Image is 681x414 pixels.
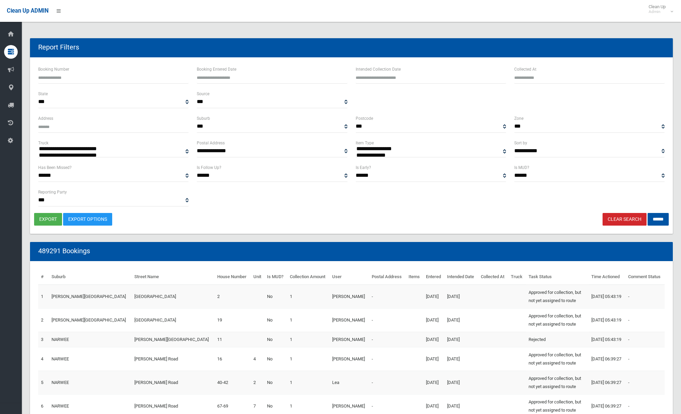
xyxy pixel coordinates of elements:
td: 1 [287,285,330,309]
a: 3 [41,337,43,342]
td: Approved for collection, but not yet assigned to route [526,285,589,309]
td: Lea [329,371,369,394]
td: 1 [287,347,330,371]
td: [DATE] 06:39:27 [589,347,625,371]
td: 4 [251,347,264,371]
th: Time Actioned [589,269,625,285]
td: No [264,347,287,371]
th: Comment Status [625,269,665,285]
td: 2 [214,285,251,309]
td: 1 [287,308,330,332]
label: Booking Entered Date [197,66,236,73]
td: - [369,347,406,371]
td: [PERSON_NAME] Road [132,347,214,371]
label: Booking Number [38,66,69,73]
a: Export Options [63,213,112,226]
td: [DATE] [423,308,444,332]
td: [PERSON_NAME] [329,308,369,332]
td: [DATE] [444,285,478,309]
th: Collected At [478,269,508,285]
td: Approved for collection, but not yet assigned to route [526,347,589,371]
th: Items [406,269,423,285]
td: [DATE] 06:39:27 [589,371,625,394]
th: Street Name [132,269,214,285]
td: [GEOGRAPHIC_DATA] [132,308,214,332]
td: No [264,371,287,394]
td: - [625,371,665,394]
th: Task Status [526,269,589,285]
td: 19 [214,308,251,332]
td: Approved for collection, but not yet assigned to route [526,308,589,332]
td: 1 [287,371,330,394]
label: Collected At [514,66,536,73]
td: [PERSON_NAME][GEOGRAPHIC_DATA] [132,332,214,347]
td: No [264,285,287,309]
td: - [369,332,406,347]
a: 2 [41,317,43,323]
small: Admin [649,9,666,14]
th: User [329,269,369,285]
td: [DATE] 05:43:19 [589,308,625,332]
td: [PERSON_NAME] [329,285,369,309]
th: # [38,269,49,285]
th: Unit [251,269,264,285]
a: Clear Search [603,213,647,226]
span: Clean Up ADMIN [7,8,48,14]
td: - [625,332,665,347]
td: [DATE] [444,332,478,347]
button: export [34,213,62,226]
td: 16 [214,347,251,371]
th: Truck [508,269,526,285]
label: Intended Collection Date [356,66,401,73]
td: 40-42 [214,371,251,394]
td: [DATE] [444,347,478,371]
td: [PERSON_NAME] [329,347,369,371]
td: No [264,308,287,332]
a: 4 [41,356,43,361]
td: [PERSON_NAME] [329,332,369,347]
th: Postal Address [369,269,406,285]
td: [GEOGRAPHIC_DATA] [132,285,214,309]
td: 1 [287,332,330,347]
td: - [369,371,406,394]
td: [DATE] 05:43:19 [589,332,625,347]
td: Approved for collection, but not yet assigned to route [526,371,589,394]
td: [DATE] [444,308,478,332]
td: 11 [214,332,251,347]
td: NARWEE [49,347,132,371]
td: NARWEE [49,332,132,347]
label: Item Type [356,139,374,147]
td: [DATE] 05:43:19 [589,285,625,309]
label: Address [38,115,53,122]
td: [PERSON_NAME] Road [132,371,214,394]
td: [PERSON_NAME][GEOGRAPHIC_DATA] [49,308,132,332]
td: [DATE] [444,371,478,394]
th: Entered [423,269,444,285]
td: - [625,285,665,309]
td: [DATE] [423,371,444,394]
td: NARWEE [49,371,132,394]
a: 1 [41,294,43,299]
header: 489291 Bookings [30,244,98,258]
th: House Number [214,269,251,285]
label: Truck [38,139,48,147]
a: 5 [41,380,43,385]
td: - [369,308,406,332]
td: - [625,347,665,371]
td: No [264,332,287,347]
td: - [625,308,665,332]
td: 2 [251,371,264,394]
header: Report Filters [30,41,87,54]
td: - [369,285,406,309]
td: [DATE] [423,285,444,309]
td: [PERSON_NAME][GEOGRAPHIC_DATA] [49,285,132,309]
th: Collection Amount [287,269,330,285]
span: Clean Up [645,4,672,14]
th: Is MUD? [264,269,287,285]
th: Intended Date [444,269,478,285]
td: Rejected [526,332,589,347]
th: Suburb [49,269,132,285]
a: 6 [41,403,43,409]
td: [DATE] [423,347,444,371]
td: [DATE] [423,332,444,347]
